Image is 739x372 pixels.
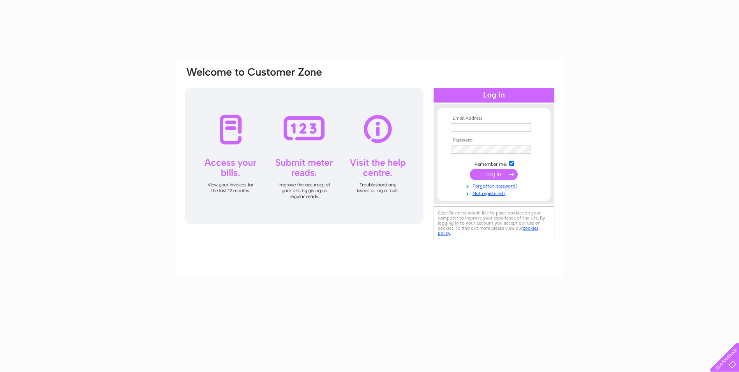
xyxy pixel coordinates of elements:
[449,116,539,121] th: Email Address:
[451,182,539,189] a: Forgotten password?
[434,206,554,240] div: Clear Business would like to place cookies on your computer to improve your experience of the sit...
[451,189,539,197] a: Not registered?
[470,169,518,180] input: Submit
[449,138,539,143] th: Password:
[449,159,539,167] td: Remember me?
[438,225,538,236] a: cookies policy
